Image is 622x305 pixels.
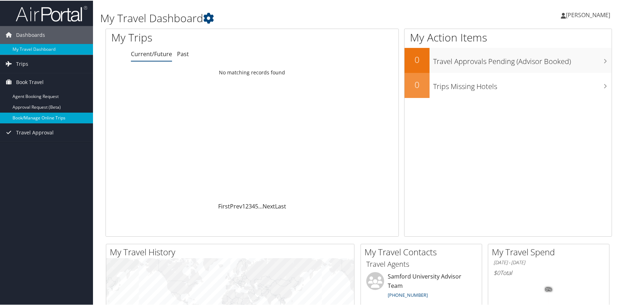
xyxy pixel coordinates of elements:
h1: My Action Items [405,29,612,44]
a: [PHONE_NUMBER] [388,291,428,297]
span: … [258,202,263,210]
h2: My Travel Contacts [364,245,482,257]
tspan: 0% [546,287,552,291]
span: [PERSON_NAME] [566,10,610,18]
h1: My Trips [111,29,271,44]
h1: My Travel Dashboard [100,10,445,25]
a: Past [177,49,189,57]
a: 5 [255,202,258,210]
a: First [218,202,230,210]
h3: Trips Missing Hotels [433,77,612,91]
h2: My Travel History [110,245,354,257]
a: 1 [242,202,245,210]
h2: 0 [405,53,430,65]
a: 4 [252,202,255,210]
a: 0Trips Missing Hotels [405,72,612,97]
h3: Travel Agents [366,259,476,269]
td: No matching records found [106,65,398,78]
a: 2 [245,202,249,210]
span: $0 [494,268,500,276]
a: Next [263,202,275,210]
a: Prev [230,202,242,210]
h2: 0 [405,78,430,90]
span: Travel Approval [16,123,54,141]
img: airportal-logo.png [16,5,87,21]
a: [PERSON_NAME] [561,4,617,25]
span: Trips [16,54,28,72]
a: Current/Future [131,49,172,57]
a: Last [275,202,286,210]
a: 3 [249,202,252,210]
h3: Travel Approvals Pending (Advisor Booked) [433,52,612,66]
a: 0Travel Approvals Pending (Advisor Booked) [405,47,612,72]
span: Book Travel [16,73,44,90]
li: Samford University Advisor Team [363,271,480,301]
h6: [DATE] - [DATE] [494,259,604,265]
h2: My Travel Spend [492,245,609,257]
span: Dashboards [16,25,45,43]
h6: Total [494,268,604,276]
